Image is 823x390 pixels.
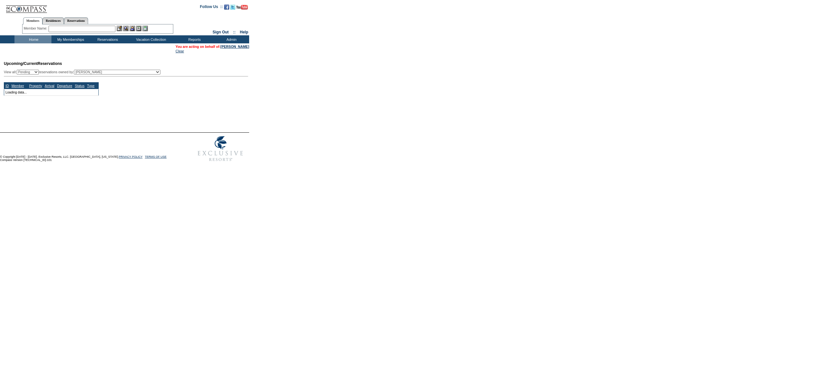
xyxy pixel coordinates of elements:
a: Clear [176,49,184,53]
a: PRIVACY POLICY [119,155,142,158]
span: Upcoming/Current [4,61,38,66]
span: Reservations [4,61,62,66]
td: Home [14,35,51,43]
a: Departure [57,84,72,88]
td: My Memberships [51,35,88,43]
div: View all: reservations owned by: [4,70,163,75]
img: Subscribe to our YouTube Channel [236,5,248,10]
div: Member Name: [24,26,49,31]
img: View [123,26,129,31]
td: Reservations [88,35,125,43]
a: Status [75,84,85,88]
img: Exclusive Resorts [192,133,249,165]
a: Type [87,84,95,88]
img: Impersonate [130,26,135,31]
a: Sign Out [213,30,229,34]
img: Become our fan on Facebook [224,4,229,10]
img: Follow us on Twitter [230,4,235,10]
a: ID [5,84,9,88]
a: Member [12,84,24,88]
a: Property [29,84,42,88]
img: Reservations [136,26,141,31]
a: Help [240,30,248,34]
a: Arrival [45,84,54,88]
a: Follow us on Twitter [230,6,235,10]
a: Become our fan on Facebook [224,6,229,10]
a: Subscribe to our YouTube Channel [236,6,248,10]
a: Residences [42,17,64,24]
a: Members [23,17,43,24]
img: b_edit.gif [117,26,122,31]
span: You are acting on behalf of: [176,45,249,49]
span: :: [233,30,236,34]
a: TERMS OF USE [145,155,167,158]
td: Admin [212,35,249,43]
td: Follow Us :: [200,4,223,12]
td: Loading data... [4,89,99,95]
td: Vacation Collection [125,35,175,43]
a: [PERSON_NAME] [221,45,249,49]
td: Reports [175,35,212,43]
a: Reservations [64,17,88,24]
img: b_calculator.gif [142,26,148,31]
